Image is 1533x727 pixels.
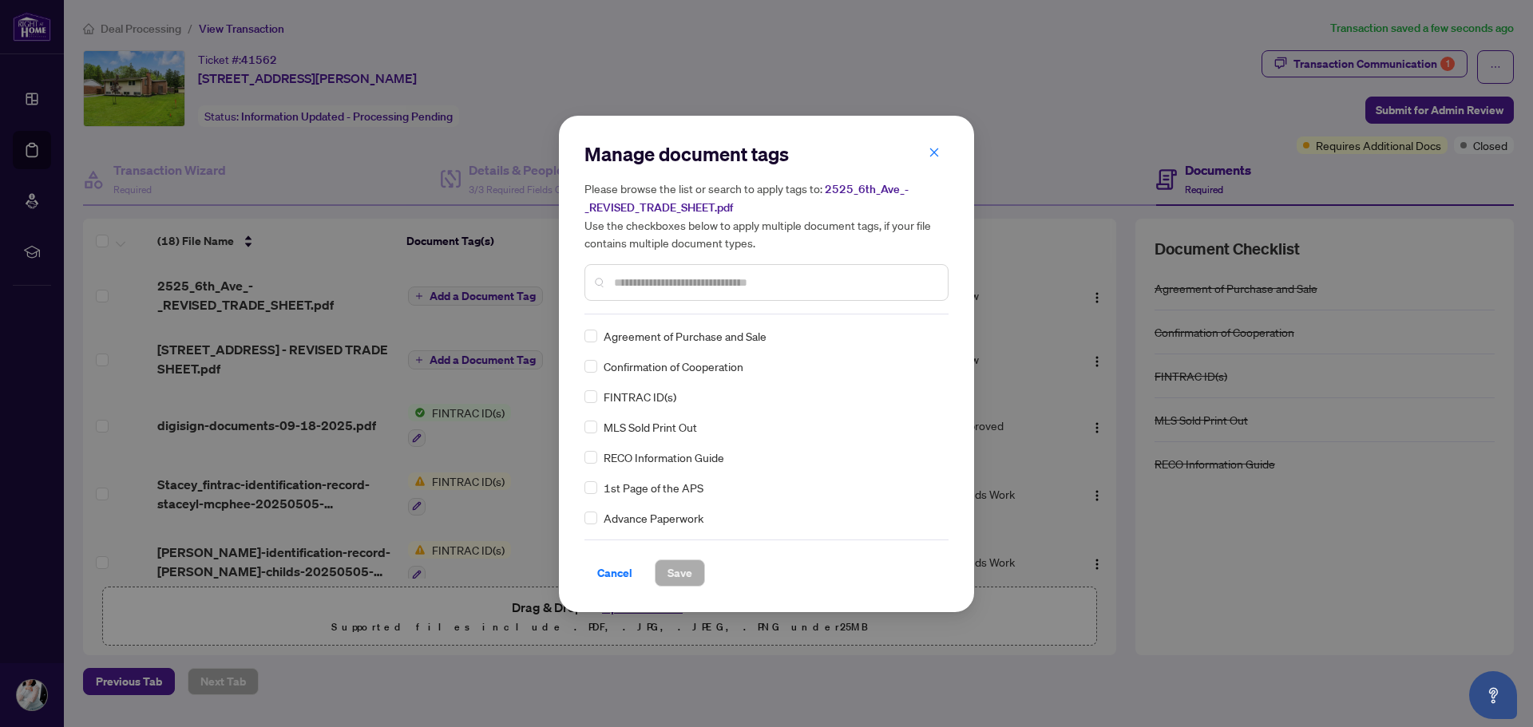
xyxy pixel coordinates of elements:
[584,180,949,251] h5: Please browse the list or search to apply tags to: Use the checkboxes below to apply multiple doc...
[597,560,632,586] span: Cancel
[655,559,705,587] button: Save
[604,509,703,527] span: Advance Paperwork
[604,448,724,466] span: RECO Information Guide
[604,388,676,405] span: FINTRAC ID(s)
[584,559,645,587] button: Cancel
[604,358,743,375] span: Confirmation of Cooperation
[604,327,766,345] span: Agreement of Purchase and Sale
[584,141,949,167] h2: Manage document tags
[604,418,697,436] span: MLS Sold Print Out
[584,182,909,215] span: 2525_6th_Ave_-_REVISED_TRADE_SHEET.pdf
[1469,671,1517,719] button: Open asap
[604,479,703,496] span: 1st Page of the APS
[929,147,940,158] span: close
